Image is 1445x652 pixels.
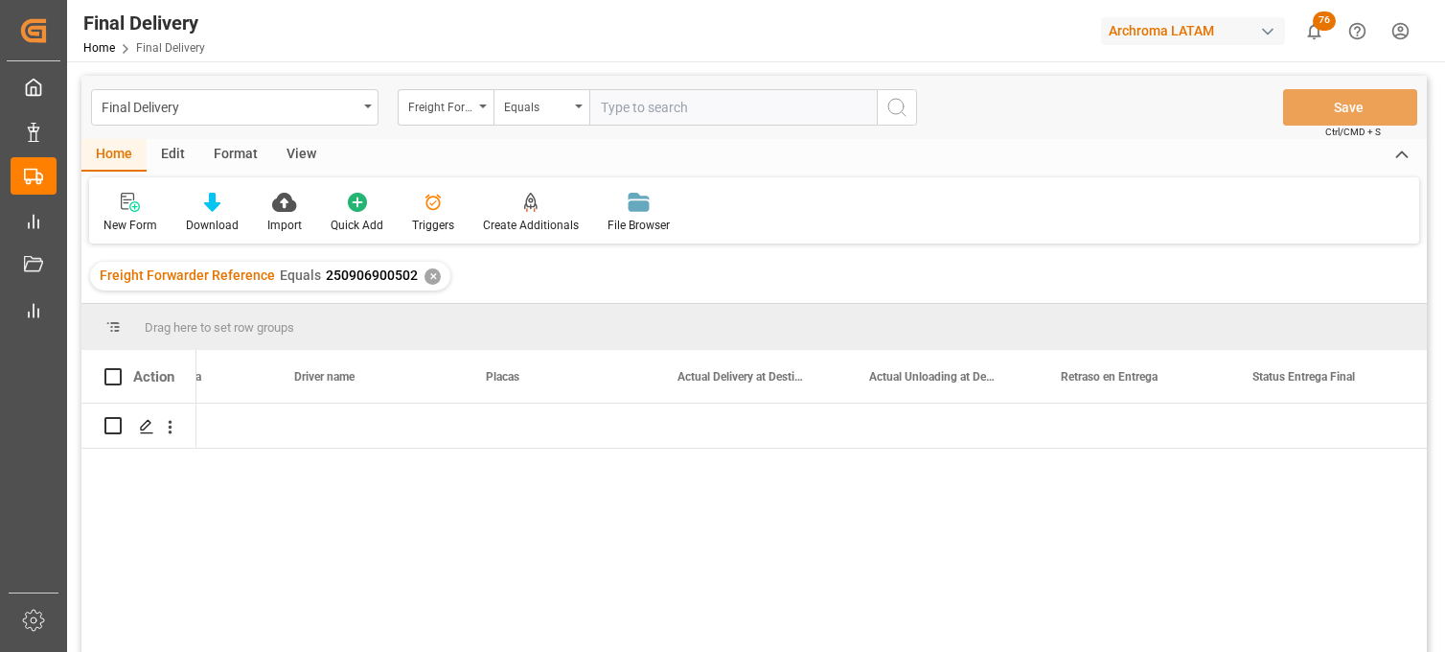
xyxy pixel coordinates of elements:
[103,217,157,234] div: New Form
[267,217,302,234] div: Import
[147,139,199,172] div: Edit
[1061,370,1158,384] span: Retraso en Entrega
[100,268,275,283] span: Freight Forwarder Reference
[408,94,473,116] div: Freight Forwarder Reference
[81,139,147,172] div: Home
[91,89,378,126] button: open menu
[412,217,454,234] div: Triggers
[1293,10,1336,53] button: show 76 new notifications
[145,320,294,335] span: Drag here to set row groups
[589,89,877,126] input: Type to search
[1313,12,1336,31] span: 76
[83,9,205,37] div: Final Delivery
[272,139,331,172] div: View
[1252,370,1355,384] span: Status Entrega Final
[133,368,174,385] div: Action
[1336,10,1379,53] button: Help Center
[493,89,589,126] button: open menu
[102,94,357,118] div: Final Delivery
[424,268,441,285] div: ✕
[1101,12,1293,49] button: Archroma LATAM
[486,370,519,384] span: Placas
[280,268,321,283] span: Equals
[1325,125,1381,139] span: Ctrl/CMD + S
[199,139,272,172] div: Format
[331,217,383,234] div: Quick Add
[869,370,998,384] span: Actual Unloading at Destination
[326,268,418,283] span: 250906900502
[1101,17,1285,45] div: Archroma LATAM
[186,217,239,234] div: Download
[294,370,355,384] span: Driver name
[504,94,569,116] div: Equals
[608,217,670,234] div: File Browser
[1283,89,1417,126] button: Save
[81,404,196,449] div: Press SPACE to select this row.
[83,41,115,55] a: Home
[677,370,806,384] span: Actual Delivery at Destination (RD)
[877,89,917,126] button: search button
[398,89,493,126] button: open menu
[483,217,579,234] div: Create Additionals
